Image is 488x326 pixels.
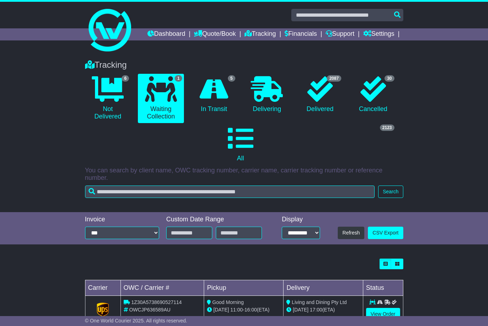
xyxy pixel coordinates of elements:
[292,299,347,305] span: Living and Dining Pty Ltd
[380,125,394,131] span: 2123
[204,280,284,296] td: Pickup
[327,75,341,82] span: 2087
[138,74,184,123] a: 1 Waiting Collection
[228,75,235,82] span: 5
[175,75,182,82] span: 1
[147,28,185,40] a: Dashboard
[82,60,407,70] div: Tracking
[212,299,244,305] span: Good Morning
[297,74,343,116] a: 2087 Delivered
[284,280,363,296] td: Delivery
[191,74,237,116] a: 5 In Transit
[85,74,131,123] a: 6 Not Delivered
[207,306,280,314] div: - (ETA)
[85,123,396,165] a: 2123 All
[326,28,354,40] a: Support
[120,280,204,296] td: OWC / Carrier #
[166,216,268,223] div: Custom Date Range
[245,307,257,313] span: 16:00
[378,186,403,198] button: Search
[245,28,276,40] a: Tracking
[368,227,403,239] a: CSV Export
[286,306,360,314] div: (ETA)
[97,303,109,317] img: GetCarrierServiceLogo
[85,318,187,324] span: © One World Courier 2025. All rights reserved.
[385,75,394,82] span: 30
[230,307,243,313] span: 11:00
[194,28,236,40] a: Quote/Book
[122,75,129,82] span: 6
[366,308,400,320] a: View Order
[85,216,159,223] div: Invoice
[350,74,396,116] a: 30 Cancelled
[363,280,403,296] td: Status
[282,216,320,223] div: Display
[363,28,394,40] a: Settings
[310,307,322,313] span: 17:00
[338,227,364,239] button: Refresh
[85,167,403,182] p: You can search by client name, OWC tracking number, carrier name, carrier tracking number or refe...
[131,299,181,305] span: 1Z30A5738690527114
[285,28,317,40] a: Financials
[85,280,120,296] td: Carrier
[293,307,308,313] span: [DATE]
[129,307,170,313] span: OWCJP636589AU
[244,74,290,116] a: Delivering
[213,307,229,313] span: [DATE]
